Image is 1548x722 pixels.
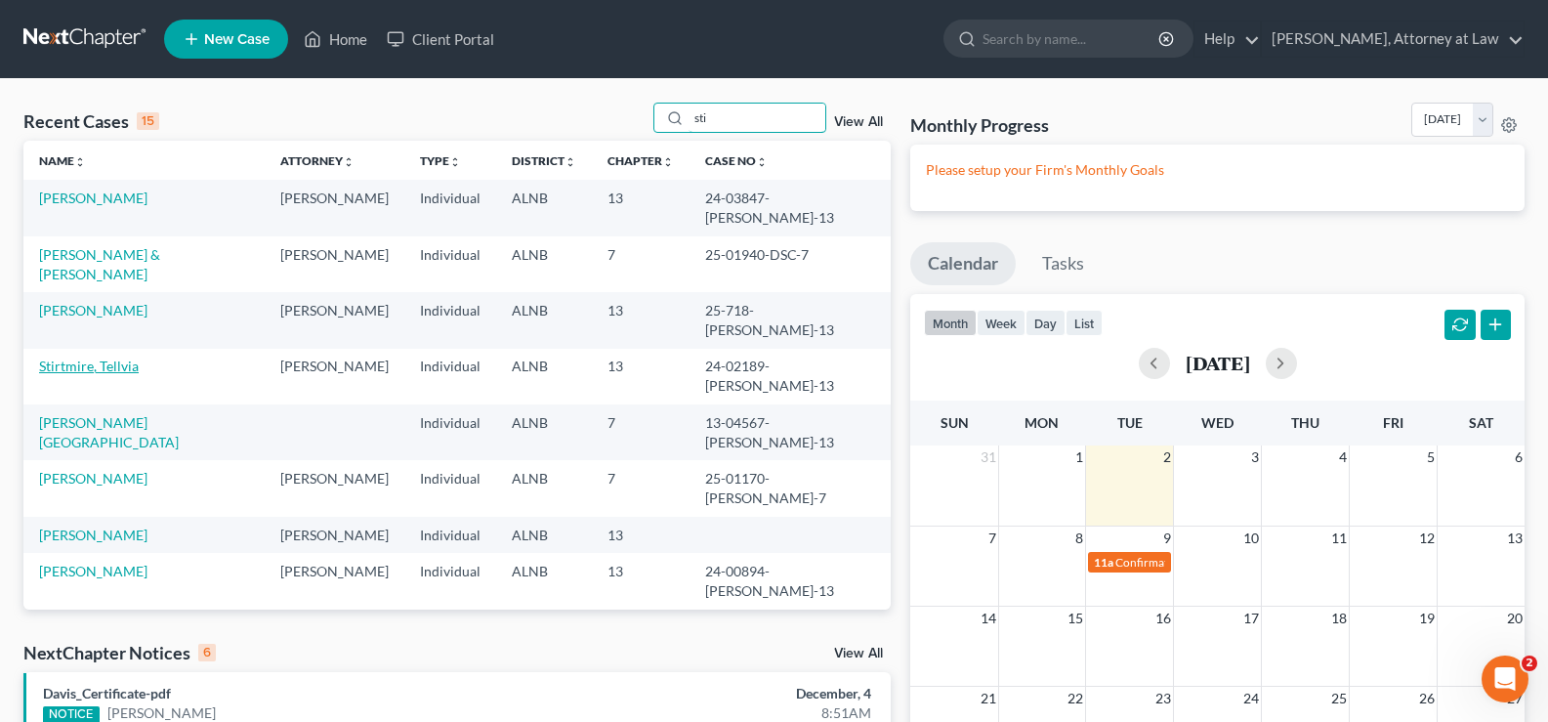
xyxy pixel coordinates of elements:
span: 11 [1329,527,1349,550]
a: Districtunfold_more [512,153,576,168]
a: View All [834,115,883,129]
button: week [977,310,1025,336]
i: unfold_more [343,156,355,168]
span: 31 [979,446,998,469]
span: 8 [1073,527,1085,550]
a: [PERSON_NAME] & [PERSON_NAME] [39,246,160,282]
span: New Case [204,32,270,47]
td: [PERSON_NAME] [265,460,404,516]
span: 21 [979,687,998,710]
span: Tue [1117,414,1143,431]
td: 13 [592,517,690,553]
input: Search by name... [983,21,1161,57]
a: [PERSON_NAME] [39,470,147,487]
td: ALNB [496,517,592,553]
a: Attorneyunfold_more [280,153,355,168]
span: 25 [1329,687,1349,710]
td: Individual [404,292,496,348]
span: Wed [1201,414,1234,431]
span: 19 [1417,607,1437,630]
td: ALNB [496,460,592,516]
td: 13 [592,553,690,609]
td: 25-01170-[PERSON_NAME]-7 [690,460,892,516]
div: December, 4 [608,684,871,703]
h3: Monthly Progress [910,113,1049,137]
td: 24-00894-[PERSON_NAME]-13 [690,553,892,609]
td: ALNB [496,292,592,348]
td: ALNB [496,610,592,665]
span: 12 [1417,527,1437,550]
td: 13-04567-[PERSON_NAME]-13 [690,404,892,460]
td: Individual [404,180,496,235]
a: [PERSON_NAME], Attorney at Law [1262,21,1524,57]
button: day [1025,310,1066,336]
td: ALNB [496,349,592,404]
div: NextChapter Notices [23,641,216,664]
td: Individual [404,517,496,553]
span: 17 [1241,607,1261,630]
p: Please setup your Firm's Monthly Goals [926,160,1509,180]
td: 24-03847-[PERSON_NAME]-13 [690,180,892,235]
span: Thu [1291,414,1319,431]
td: 24-02189-[PERSON_NAME]-13 [690,349,892,404]
a: View All [834,647,883,660]
span: 2 [1161,446,1173,469]
a: Nameunfold_more [39,153,86,168]
i: unfold_more [565,156,576,168]
td: Individual [404,349,496,404]
span: Mon [1025,414,1059,431]
td: [PERSON_NAME] [265,349,404,404]
span: 6 [1513,446,1525,469]
span: 5 [1425,446,1437,469]
td: Individual [404,610,496,665]
span: 10 [1241,527,1261,550]
input: Search by name... [689,104,825,132]
td: 7 [592,236,690,292]
span: 9 [1161,527,1173,550]
td: ALNB [496,553,592,609]
td: 13 [592,349,690,404]
i: unfold_more [449,156,461,168]
div: Recent Cases [23,109,159,133]
a: [PERSON_NAME] [39,190,147,206]
td: 25-01940-DSC-7 [690,236,892,292]
a: Tasks [1025,242,1102,285]
a: Home [294,21,377,57]
a: Client Portal [377,21,504,57]
a: Help [1194,21,1260,57]
span: Sat [1469,414,1493,431]
h2: [DATE] [1186,353,1250,373]
span: Confirmation Date for [PERSON_NAME] [1115,555,1322,570]
span: 14 [979,607,998,630]
td: 7 [592,404,690,460]
td: [PERSON_NAME] [265,236,404,292]
td: 7 [592,460,690,516]
span: 18 [1329,607,1349,630]
td: [PERSON_NAME] [265,180,404,235]
a: Chapterunfold_more [607,153,674,168]
span: 22 [1066,687,1085,710]
span: Fri [1383,414,1403,431]
td: ALNB [496,180,592,235]
i: unfold_more [662,156,674,168]
td: [PERSON_NAME] [265,517,404,553]
a: [PERSON_NAME][GEOGRAPHIC_DATA] [39,414,179,450]
span: 11a [1094,555,1113,570]
span: 2 [1522,656,1537,671]
td: 13 [592,180,690,235]
div: 6 [198,644,216,661]
td: ALNB [496,236,592,292]
span: 7 [986,527,998,550]
span: 3 [1249,446,1261,469]
td: ALNB [496,404,592,460]
i: unfold_more [74,156,86,168]
span: 24 [1241,687,1261,710]
span: 4 [1337,446,1349,469]
iframe: Intercom live chat [1482,656,1528,702]
span: 20 [1505,607,1525,630]
td: Individual [404,236,496,292]
a: [PERSON_NAME] [39,527,147,543]
button: list [1066,310,1103,336]
div: 15 [137,112,159,130]
span: 1 [1073,446,1085,469]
